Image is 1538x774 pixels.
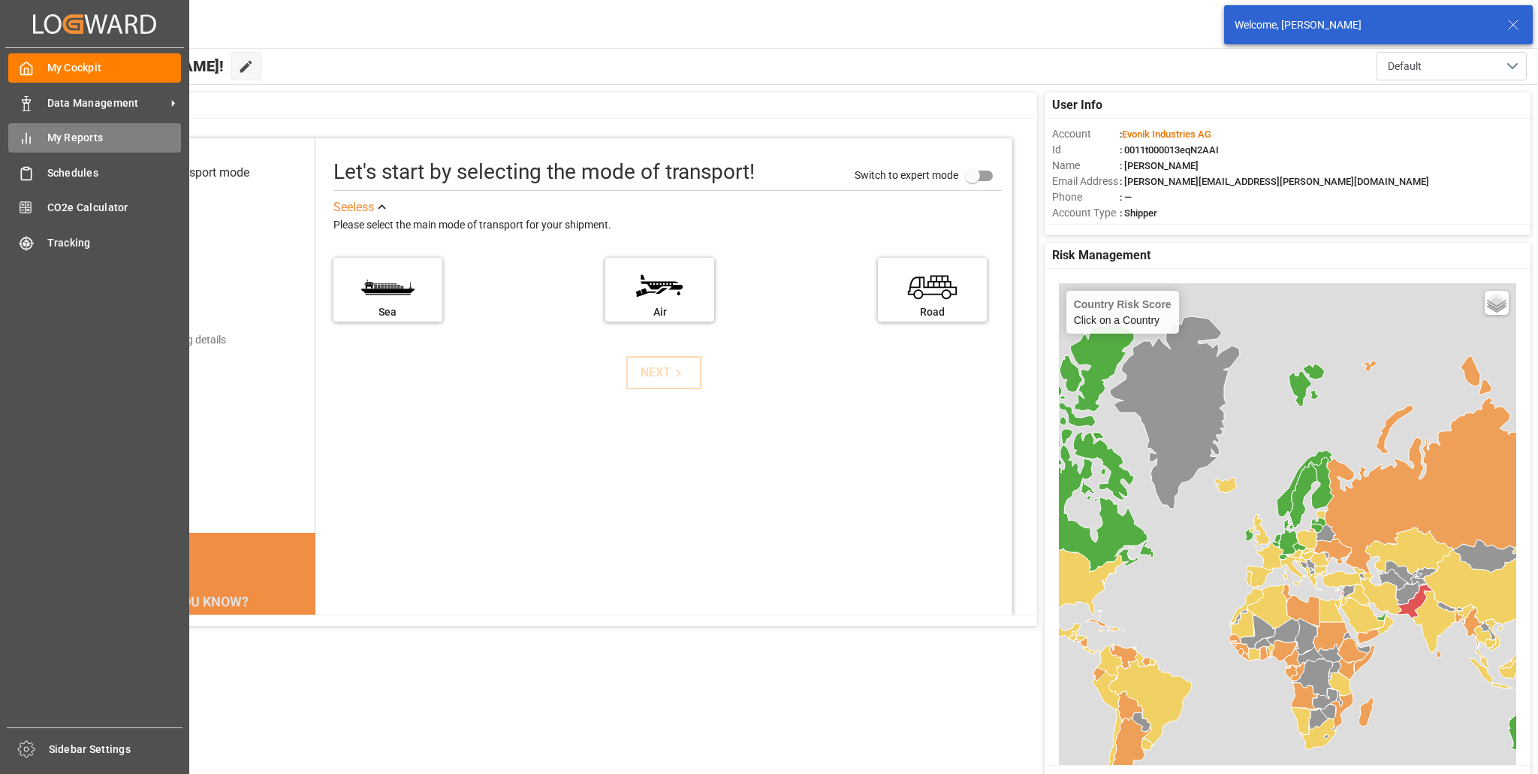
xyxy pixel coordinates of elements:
div: DID YOU KNOW? [83,585,315,617]
span: Switch to expert mode [855,169,958,181]
span: Risk Management [1052,246,1150,265]
a: Schedules [8,158,181,187]
span: Name [1052,158,1120,174]
span: : [PERSON_NAME][EMAIL_ADDRESS][PERSON_NAME][DOMAIN_NAME] [1120,176,1429,187]
span: : — [1120,192,1132,203]
span: : 0011t000013eqN2AAI [1120,144,1219,156]
span: Account [1052,126,1120,142]
div: Select transport mode [133,164,249,182]
div: Let's start by selecting the mode of transport! [333,156,755,188]
span: Sidebar Settings [49,742,183,757]
div: Please select the main mode of transport for your shipment. [333,216,1002,234]
span: Id [1052,142,1120,158]
div: Welcome, [PERSON_NAME] [1235,17,1493,33]
span: : Shipper [1120,207,1157,219]
div: See less [333,198,374,216]
h4: Country Risk Score [1074,298,1172,310]
span: : [PERSON_NAME] [1120,160,1199,171]
a: Tracking [8,228,181,257]
span: Account Type [1052,205,1120,221]
span: User Info [1052,96,1102,114]
span: Email Address [1052,174,1120,189]
a: CO2e Calculator [8,193,181,222]
span: Tracking [47,235,182,251]
a: My Cockpit [8,53,181,83]
div: Sea [341,304,435,320]
span: Data Management [47,95,166,111]
span: CO2e Calculator [47,200,182,216]
span: Evonik Industries AG [1122,128,1211,140]
span: Phone [1052,189,1120,205]
div: Air [613,304,707,320]
button: open menu [1377,52,1527,80]
span: Default [1388,59,1422,74]
span: My Cockpit [47,60,182,76]
div: NEXT [641,364,686,382]
button: NEXT [626,356,701,389]
div: Click on a Country [1074,298,1172,326]
a: My Reports [8,123,181,153]
span: Schedules [47,165,182,181]
span: Hello [PERSON_NAME]! [62,52,224,80]
div: Road [885,304,979,320]
a: Layers [1485,291,1509,315]
span: My Reports [47,130,182,146]
span: : [1120,128,1211,140]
